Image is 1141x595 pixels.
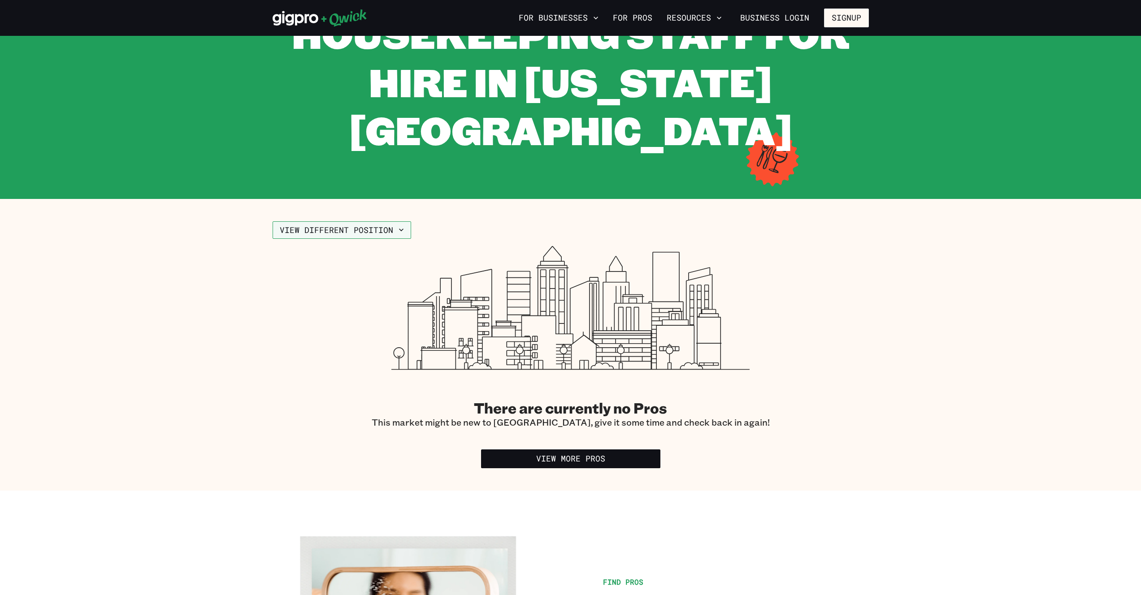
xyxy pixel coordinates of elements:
h2: There are currently no Pros [372,399,770,417]
button: Resources [663,10,725,26]
p: This market might be new to [GEOGRAPHIC_DATA], give it some time and check back in again! [372,417,770,428]
a: Business Login [733,9,817,27]
button: Signup [824,9,869,27]
a: For Pros [609,10,656,26]
button: View different position [273,221,411,239]
span: Find Pros [603,577,643,586]
button: For Businesses [515,10,602,26]
a: View More Pros [481,449,660,468]
span: Housekeeping Staff for Hire in [US_STATE][GEOGRAPHIC_DATA] [292,8,849,155]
